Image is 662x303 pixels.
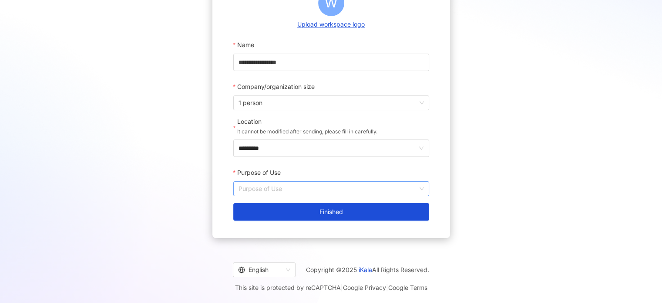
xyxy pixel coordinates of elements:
span: 1 person [239,96,424,110]
a: Google Terms [388,284,427,291]
div: Location [237,117,377,126]
div: English [238,263,282,277]
a: Google Privacy [343,284,386,291]
label: Name [233,36,260,54]
button: Upload workspace logo [295,20,367,29]
span: | [386,284,388,291]
input: Name [233,54,429,71]
label: Company/organization size [233,78,321,95]
label: Purpose of Use [233,164,287,181]
span: This site is protected by reCAPTCHA [235,283,427,293]
p: It cannot be modified after sending, please fill in carefully. [237,127,377,136]
a: iKala [359,266,372,273]
span: | [341,284,343,291]
span: down [419,146,424,151]
span: Finished [319,208,343,215]
button: Finished [233,203,429,221]
span: Copyright © 2025 All Rights Reserved. [306,265,429,275]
